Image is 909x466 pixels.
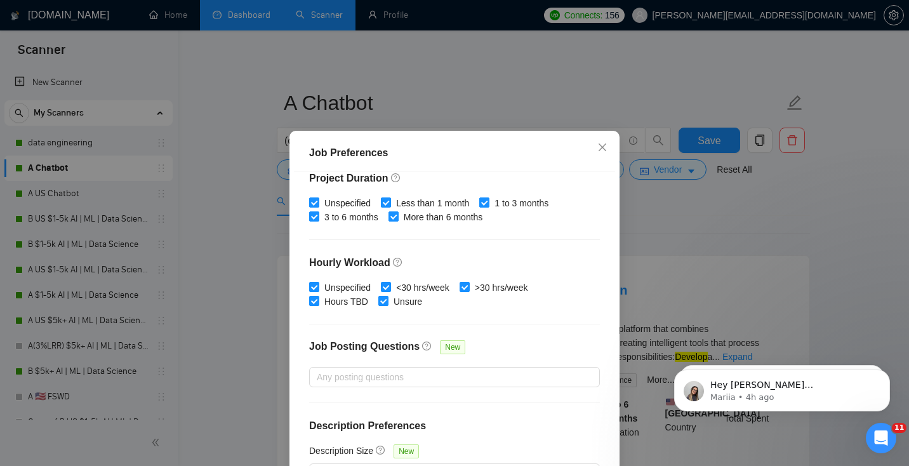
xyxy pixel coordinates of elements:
iframe: Intercom live chat [866,423,896,453]
span: <30 hrs/week [391,281,454,295]
h5: Description Size [309,444,373,458]
div: Job Preferences [309,145,600,161]
span: Less than 1 month [391,196,474,210]
span: Unspecified [319,281,376,295]
button: Close [585,131,620,165]
span: More than 6 months [399,210,488,224]
span: question-circle [422,341,432,351]
span: question-circle [376,445,386,455]
iframe: Intercom notifications message [655,343,909,432]
span: question-circle [393,257,403,267]
h4: Job Posting Questions [309,339,420,354]
h4: Description Preferences [309,418,600,434]
span: question-circle [391,173,401,183]
h4: Hourly Workload [309,255,600,270]
h4: Project Duration [309,171,600,186]
span: Unspecified [319,196,376,210]
span: New [440,340,465,354]
span: 1 to 3 months [489,196,554,210]
span: Hours TBD [319,295,373,309]
span: >30 hrs/week [470,281,533,295]
span: 3 to 6 months [319,210,383,224]
span: New [394,444,419,458]
span: 11 [892,423,906,433]
span: close [597,142,607,152]
span: Unsure [388,295,427,309]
